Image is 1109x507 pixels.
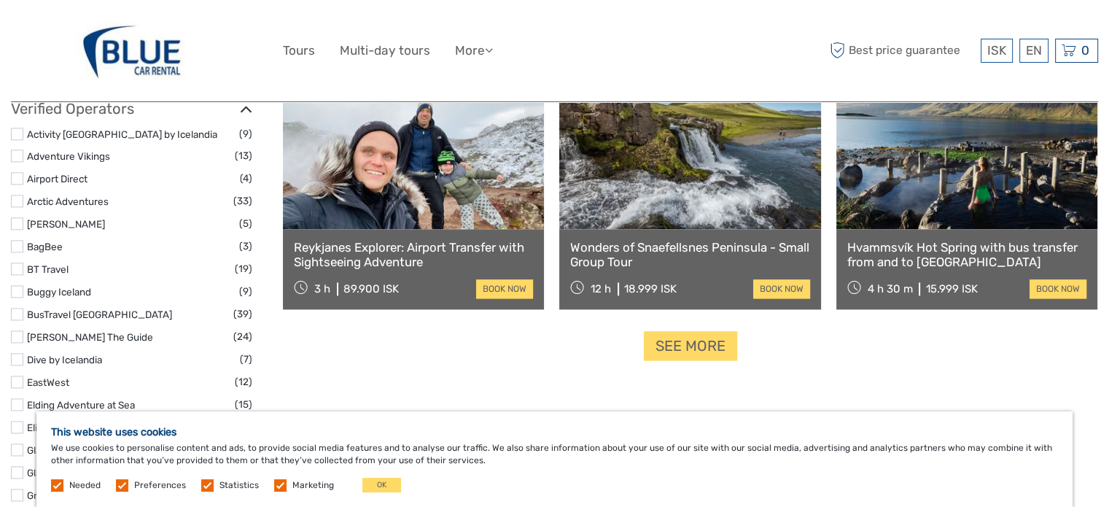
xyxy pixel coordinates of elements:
[11,100,252,117] h3: Verified Operators
[27,376,69,388] a: EastWest
[233,193,252,209] span: (33)
[27,173,87,185] a: Airport Direct
[134,479,186,492] label: Preferences
[925,282,977,295] div: 15.999 ISK
[1030,279,1086,298] a: book now
[36,411,1073,507] div: We use cookies to personalise content and ads, to provide social media features and to analyse ou...
[1079,43,1092,58] span: 0
[27,150,110,162] a: Adventure Vikings
[51,426,1058,438] h5: This website uses cookies
[624,282,677,295] div: 18.999 ISK
[27,422,97,433] a: Elite-Chauffeur
[476,279,533,298] a: book now
[27,331,153,343] a: [PERSON_NAME] The Guide
[294,240,533,270] a: Reykjanes Explorer: Airport Transfer with Sightseeing Adventure
[27,128,217,140] a: Activity [GEOGRAPHIC_DATA] by Icelandia
[753,279,810,298] a: book now
[292,479,334,492] label: Marketing
[239,215,252,232] span: (5)
[240,351,252,368] span: (7)
[239,283,252,300] span: (9)
[27,399,135,411] a: Elding Adventure at Sea
[27,489,85,501] a: Gravel Travel
[219,479,259,492] label: Statistics
[69,479,101,492] label: Needed
[27,241,63,252] a: BagBee
[847,240,1086,270] a: Hvammsvík Hot Spring with bus transfer from and to [GEOGRAPHIC_DATA]
[591,282,611,295] span: 12 h
[27,354,102,365] a: Dive by Icelandia
[27,286,91,298] a: Buggy Iceland
[75,11,188,90] img: 327-f1504865-485a-4622-b32e-96dd980bccfc_logo_big.jpg
[27,309,172,320] a: BusTravel [GEOGRAPHIC_DATA]
[235,147,252,164] span: (13)
[455,40,493,61] a: More
[239,125,252,142] span: (9)
[1019,39,1048,63] div: EN
[340,40,430,61] a: Multi-day tours
[27,467,128,479] a: Glaciers and Waterfalls
[27,263,69,275] a: BT Travel
[233,328,252,345] span: (24)
[826,39,977,63] span: Best price guarantee
[233,306,252,322] span: (39)
[570,240,809,270] a: Wonders of Snaefellsnes Peninsula - Small Group Tour
[27,218,105,230] a: [PERSON_NAME]
[314,282,330,295] span: 3 h
[362,478,401,492] button: OK
[644,331,737,361] a: See more
[240,170,252,187] span: (4)
[239,238,252,255] span: (3)
[235,374,252,390] span: (12)
[283,40,315,61] a: Tours
[235,260,252,277] span: (19)
[27,444,82,456] a: Glacier Trips
[867,282,912,295] span: 4 h 30 m
[235,396,252,413] span: (15)
[343,282,399,295] div: 89.900 ISK
[27,196,109,207] a: Arctic Adventures
[987,43,1006,58] span: ISK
